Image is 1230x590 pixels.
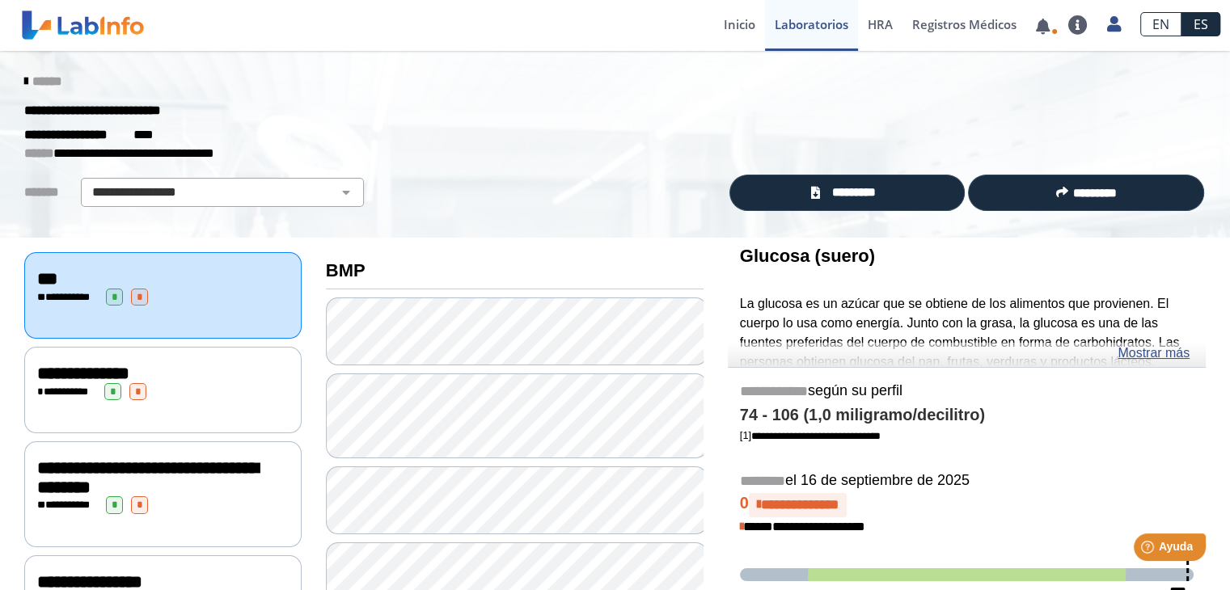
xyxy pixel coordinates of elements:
font: BMP [326,260,366,280]
font: el 16 de septiembre de 2025 [785,472,970,488]
font: Inicio [724,16,755,32]
font: EN [1152,15,1169,33]
font: Glucosa (suero) [740,246,875,266]
font: HRA [868,16,893,32]
font: 74 - 106 (1,0 miligramo/decilitro) [740,406,985,424]
font: Mostrar más [1118,346,1190,360]
font: La glucosa es un azúcar que se obtiene de los alimentos que provienen. El cuerpo lo usa como ener... [740,297,1180,427]
font: [1] [740,429,751,441]
font: 0 [740,494,749,512]
font: Laboratorios [775,16,848,32]
font: según su perfil [808,382,902,398]
font: ES [1194,15,1208,33]
iframe: Lanzador de widgets de ayuda [1086,527,1212,572]
font: Registros Médicos [912,16,1017,32]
